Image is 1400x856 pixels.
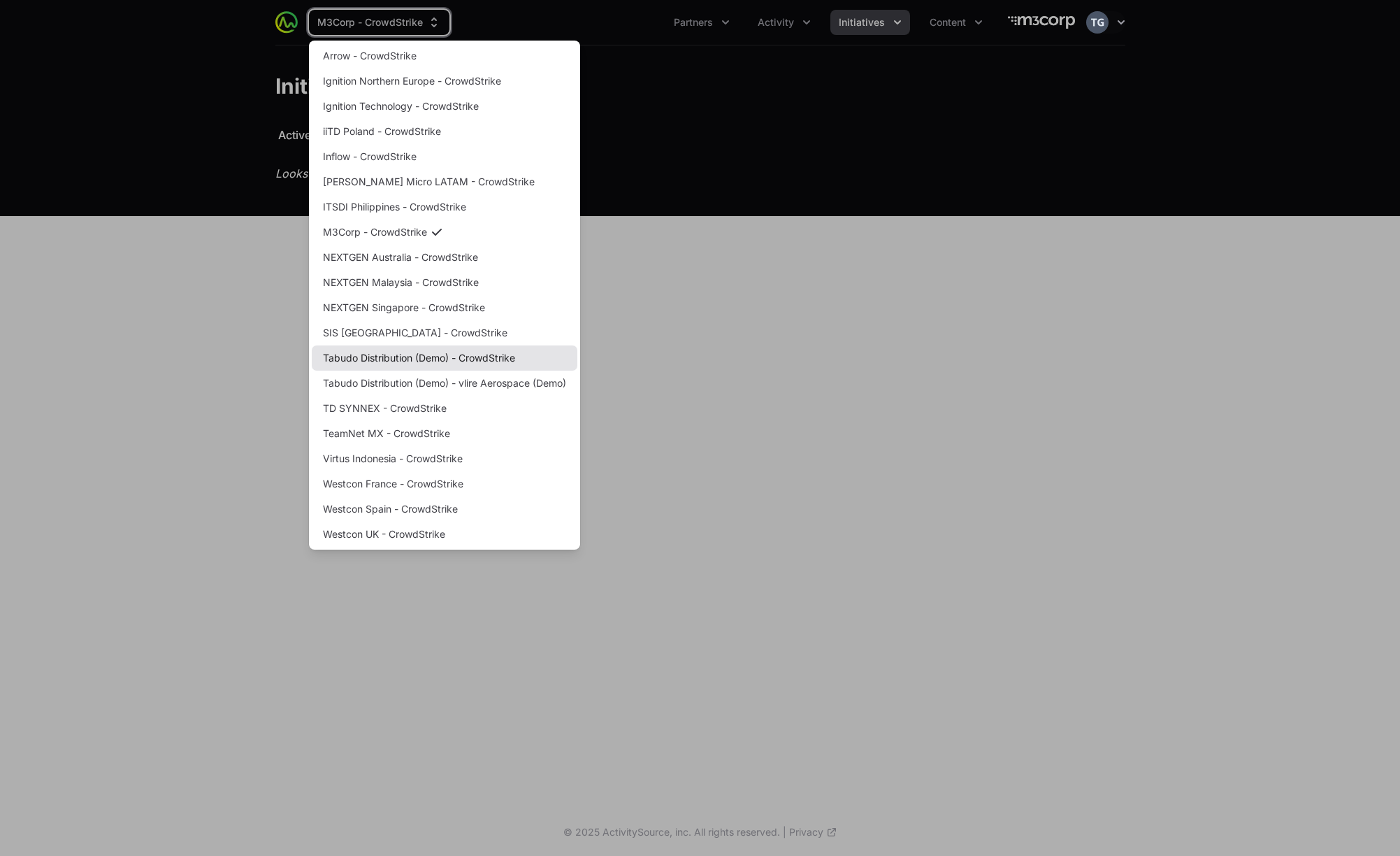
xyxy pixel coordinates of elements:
a: NEXTGEN Singapore - CrowdStrike [312,295,577,320]
a: iiTD Poland - CrowdStrike [312,119,577,144]
div: Main navigation [298,10,991,35]
a: SIS [GEOGRAPHIC_DATA] - CrowdStrike [312,320,577,345]
a: NEXTGEN Malaysia - CrowdStrike [312,270,577,295]
img: Timothy Greig [1086,11,1109,34]
a: NEXTGEN Australia - CrowdStrike [312,245,577,270]
a: Ignition Northern Europe - CrowdStrike [312,69,577,94]
a: Tabudo Distribution (Demo) - CrowdStrike [312,345,577,371]
a: Tabudo Distribution (Demo) - vlire Aerospace (Demo) [312,371,577,396]
a: Inflow - CrowdStrike [312,144,577,169]
a: Westcon France - CrowdStrike [312,471,577,497]
a: TeamNet MX - CrowdStrike [312,421,577,446]
a: M3Corp - CrowdStrike [312,220,577,245]
a: Ignition Technology - CrowdStrike [312,94,577,119]
a: ITSDI Philippines - CrowdStrike [312,194,577,220]
a: Arrow - CrowdStrike [312,43,577,69]
a: Virtus Indonesia - CrowdStrike [312,446,577,471]
a: TD SYNNEX - CrowdStrike [312,396,577,421]
a: Westcon UK - CrowdStrike [312,522,577,547]
a: Westcon Spain - CrowdStrike [312,497,577,522]
div: Supplier switch menu [309,10,449,35]
a: [PERSON_NAME] Micro LATAM - CrowdStrike [312,169,577,194]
